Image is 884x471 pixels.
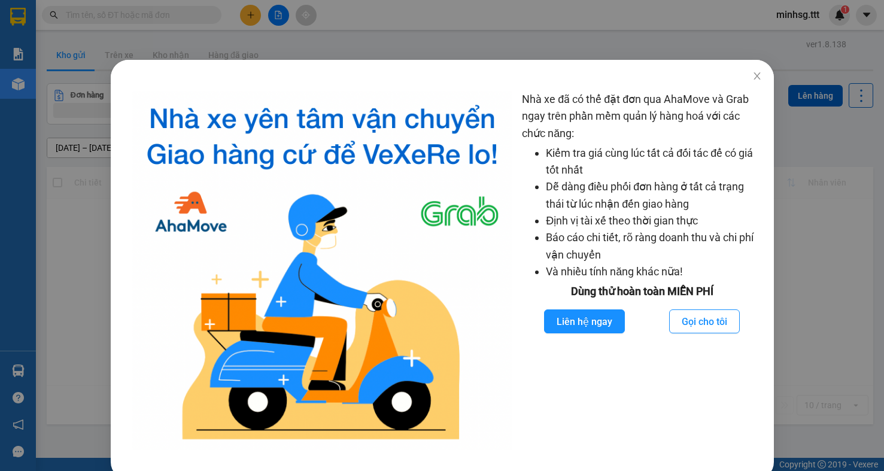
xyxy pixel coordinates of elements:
li: Báo cáo chi tiết, rõ ràng doanh thu và chi phí vận chuyển [546,229,761,263]
span: close [752,71,761,81]
li: Định vị tài xế theo thời gian thực [546,212,761,229]
div: Nhà xe đã có thể đặt đơn qua AhaMove và Grab ngay trên phần mềm quản lý hàng hoá với các chức năng: [522,91,761,450]
div: Dùng thử hoàn toàn MIỄN PHÍ [522,283,761,300]
span: Gọi cho tôi [682,314,727,329]
button: Close [740,60,773,93]
li: Và nhiều tính năng khác nữa! [546,263,761,280]
button: Liên hệ ngay [544,309,625,333]
li: Kiểm tra giá cùng lúc tất cả đối tác để có giá tốt nhất [546,145,761,179]
button: Gọi cho tôi [669,309,740,333]
span: Liên hệ ngay [557,314,612,329]
img: logo [132,91,512,450]
li: Dễ dàng điều phối đơn hàng ở tất cả trạng thái từ lúc nhận đến giao hàng [546,178,761,212]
